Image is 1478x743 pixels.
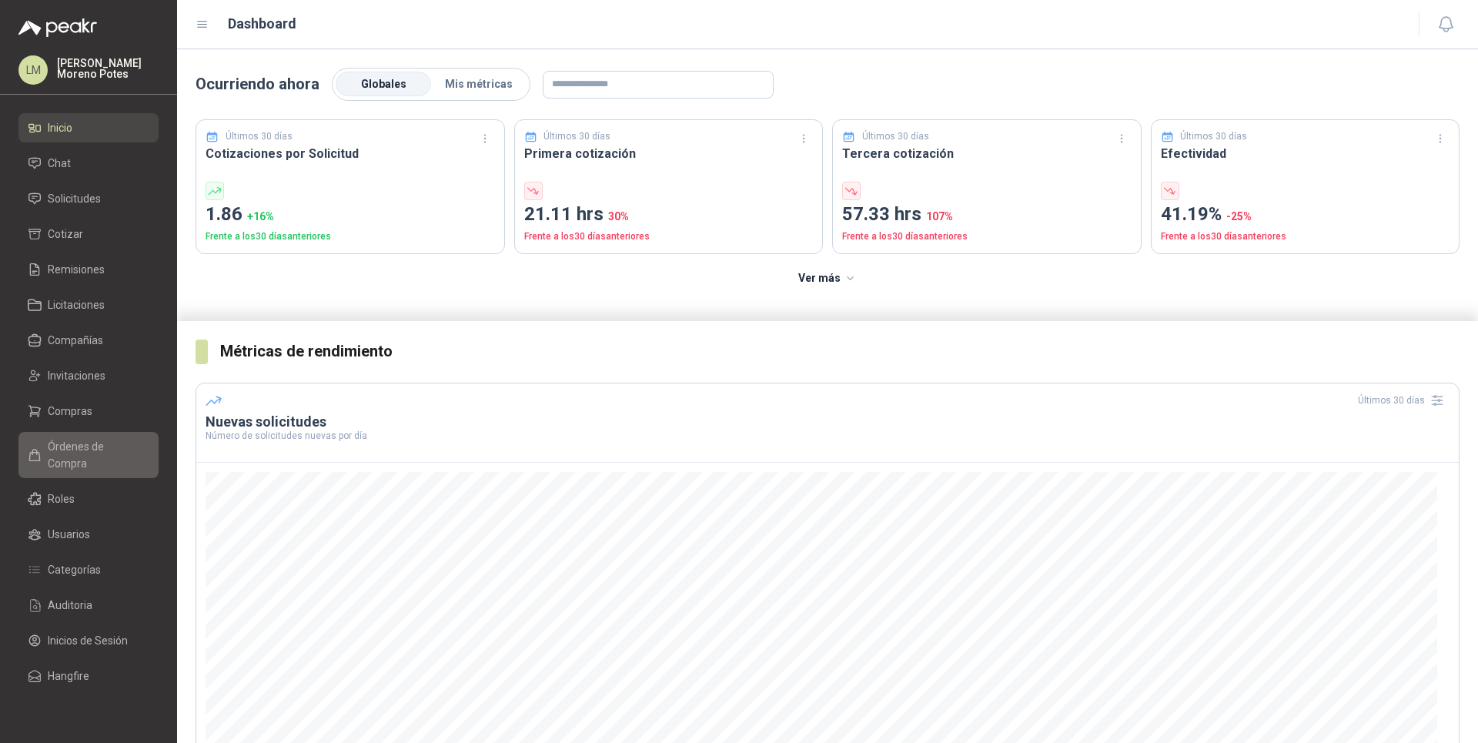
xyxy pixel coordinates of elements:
[1161,144,1450,163] h3: Efectividad
[361,78,406,90] span: Globales
[48,119,72,136] span: Inicio
[18,326,159,355] a: Compañías
[48,367,105,384] span: Invitaciones
[524,229,814,244] p: Frente a los 30 días anteriores
[1226,210,1252,223] span: -25 %
[18,361,159,390] a: Invitaciones
[543,129,610,144] p: Últimos 30 días
[220,340,1460,363] h3: Métricas de rendimiento
[206,200,495,229] p: 1.86
[48,561,101,578] span: Categorías
[48,490,75,507] span: Roles
[18,661,159,691] a: Hangfire
[228,13,296,35] h1: Dashboard
[18,555,159,584] a: Categorías
[608,210,629,223] span: 30 %
[18,18,97,37] img: Logo peakr
[1161,229,1450,244] p: Frente a los 30 días anteriores
[18,219,159,249] a: Cotizar
[18,290,159,320] a: Licitaciones
[842,200,1132,229] p: 57.33 hrs
[524,144,814,163] h3: Primera cotización
[48,668,89,684] span: Hangfire
[48,190,101,207] span: Solicitudes
[18,55,48,85] div: LM
[842,229,1132,244] p: Frente a los 30 días anteriores
[247,210,274,223] span: + 16 %
[206,229,495,244] p: Frente a los 30 días anteriores
[18,255,159,284] a: Remisiones
[48,261,105,278] span: Remisiones
[524,200,814,229] p: 21.11 hrs
[790,263,866,294] button: Ver más
[206,431,1450,440] p: Número de solicitudes nuevas por día
[1358,388,1450,413] div: Últimos 30 días
[206,413,1450,431] h3: Nuevas solicitudes
[18,184,159,213] a: Solicitudes
[842,144,1132,163] h3: Tercera cotización
[48,597,92,614] span: Auditoria
[226,129,293,144] p: Últimos 30 días
[18,626,159,655] a: Inicios de Sesión
[48,226,83,243] span: Cotizar
[196,72,319,96] p: Ocurriendo ahora
[445,78,513,90] span: Mis métricas
[48,526,90,543] span: Usuarios
[18,397,159,426] a: Compras
[48,403,92,420] span: Compras
[206,144,495,163] h3: Cotizaciones por Solicitud
[48,632,128,649] span: Inicios de Sesión
[48,296,105,313] span: Licitaciones
[18,520,159,549] a: Usuarios
[926,210,953,223] span: 107 %
[18,149,159,178] a: Chat
[48,332,103,349] span: Compañías
[1161,200,1450,229] p: 41.19%
[18,484,159,514] a: Roles
[48,155,71,172] span: Chat
[1180,129,1247,144] p: Últimos 30 días
[57,58,159,79] p: [PERSON_NAME] Moreno Potes
[862,129,929,144] p: Últimos 30 días
[48,438,144,472] span: Órdenes de Compra
[18,591,159,620] a: Auditoria
[18,113,159,142] a: Inicio
[18,432,159,478] a: Órdenes de Compra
